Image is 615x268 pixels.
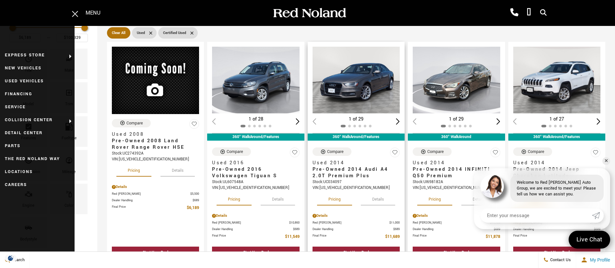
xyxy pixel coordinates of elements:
button: details tab [261,191,295,205]
span: $689 [594,227,600,232]
button: pricing tab [116,162,151,177]
span: Pre-Owned 2008 Land Rover Range Rover HSE [112,138,194,151]
a: Red [PERSON_NAME] $10,860 [212,220,299,225]
div: VIN: [US_VEHICLE_IDENTIFICATION_NUMBER] [413,185,500,191]
div: 1 of 28 [212,116,299,123]
div: Next slide [296,118,300,124]
div: VIN: [US_VEHICLE_IDENTIFICATION_NUMBER] [212,185,299,191]
div: Stock : UC034097 [313,179,400,185]
button: details tab [160,162,195,177]
span: Pre-Owned 2014 Jeep Cherokee Latitude [513,166,596,179]
button: Compare Vehicle [212,147,251,156]
span: $689 [393,227,400,232]
span: Contact Us [549,257,571,263]
a: Red [PERSON_NAME] $5,500 [112,192,199,196]
span: Pre-Owned 2016 Volkswagen Tiguan S [212,166,294,179]
a: Dealer Handling $689 [513,227,600,232]
div: 360° WalkAround/Features [308,134,405,141]
span: Certified Used [163,29,186,37]
span: Used 2014 [513,160,596,166]
span: Used 2008 [112,131,194,138]
span: $10,860 [289,220,300,225]
img: Opt-Out Icon [3,255,18,262]
span: $689 [193,198,199,203]
span: Pre-Owned 2014 INFINITI Q50 Premium [413,166,495,179]
div: Start Your Deal [212,247,299,259]
div: Pricing Details - Pre-Owned 2014 INFINITI Q50 Premium With Navigation & AWD [413,213,500,219]
div: 1 of 29 [413,116,500,123]
span: Final Price [313,233,385,240]
div: Start Your Deal [143,250,168,255]
div: 1 of 27 [513,116,600,123]
button: pricing tab [217,191,252,205]
img: Red Noland Auto Group [272,7,347,19]
span: Red [PERSON_NAME] [313,220,389,225]
a: Used 2016Pre-Owned 2016 Volkswagen Tiguan S [212,160,299,179]
div: Stock : UI698182A [413,179,500,185]
img: 2014 Audi A4 2.0T Premium Plus 1 [313,47,401,113]
span: $11,000 [389,220,400,225]
div: Start Your Deal [343,250,369,255]
span: Red [PERSON_NAME] [112,192,190,196]
span: Used 2014 [313,160,395,166]
span: Dealer Handling [513,227,594,232]
div: Pricing Details - Pre-Owned 2008 Land Rover Range Rover HSE With Navigation & 4WD [112,184,199,190]
div: Maximum Price [81,25,88,31]
div: Stock : UC274392A [112,151,199,157]
div: 360° WalkAround/Features [207,134,304,141]
span: $5,500 [190,192,199,196]
div: Pricing Details - Pre-Owned 2014 Audi A4 2.0T Premium Plus [313,213,400,219]
span: Used 2014 [413,160,495,166]
div: VIN: [US_VEHICLE_IDENTIFICATION_NUMBER] [313,185,400,191]
span: Pre-Owned 2014 Audi A4 2.0T Premium Plus [313,166,395,179]
button: Save Vehicle [290,147,300,160]
div: VIN: [US_VEHICLE_IDENTIFICATION_NUMBER] [112,157,199,162]
a: Dealer Handling $689 [212,227,299,232]
a: Submit [592,208,604,223]
button: Open user profile menu [576,252,615,268]
span: Final Price [413,233,485,240]
div: 1 of 29 [313,116,400,123]
a: Final Price $11,689 [313,233,400,240]
div: Next slide [496,118,500,124]
a: Used 2014Pre-Owned 2014 Audi A4 2.0T Premium Plus [313,160,400,179]
a: Final Price $11,878 [413,233,500,240]
span: Live Chat [573,235,606,244]
div: Start Your Deal [313,247,400,259]
span: Final Price [513,233,586,240]
span: Clear All [112,29,125,37]
div: Next slide [597,118,600,124]
div: Pricing Details - Pre-Owned 2016 Volkswagen Tiguan S [212,213,299,219]
div: 1 / 2 [413,47,502,113]
span: $11,689 [385,233,400,240]
img: Agent profile photo [480,175,504,198]
a: Final Price $6,189 [112,204,199,211]
span: Dealer Handling [313,227,393,232]
input: Enter your message [480,208,592,223]
button: Compare Vehicle [513,147,552,156]
span: Dealer Handling [413,227,493,232]
a: Final Price $11,549 [212,233,299,240]
a: Live Chat [569,231,610,249]
span: Red [PERSON_NAME] [212,220,289,225]
button: Save Vehicle [491,147,500,160]
a: Final Price $12,189 [513,233,600,240]
div: 1 / 2 [513,47,602,113]
button: Compare Vehicle [413,147,452,156]
img: 2008 Land Rover Range Rover HSE [112,47,199,114]
button: details tab [461,191,496,205]
div: Start Your Deal [112,247,199,259]
a: Dealer Handling $689 [112,198,199,203]
section: Click to Open Cookie Consent Modal [3,255,18,262]
button: Save Vehicle [390,147,400,160]
a: Used 2008Pre-Owned 2008 Land Rover Range Rover HSE [112,131,199,151]
span: Final Price [212,233,285,240]
img: 2016 Volkswagen Tiguan S 1 [212,47,301,113]
div: Compare [327,149,344,155]
button: pricing tab [317,191,352,205]
span: $689 [494,227,500,232]
span: Red [PERSON_NAME] [413,220,490,225]
div: Start Your Deal [544,250,570,255]
a: Red [PERSON_NAME] $11,000 [313,220,400,225]
div: Start Your Deal [513,247,600,259]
